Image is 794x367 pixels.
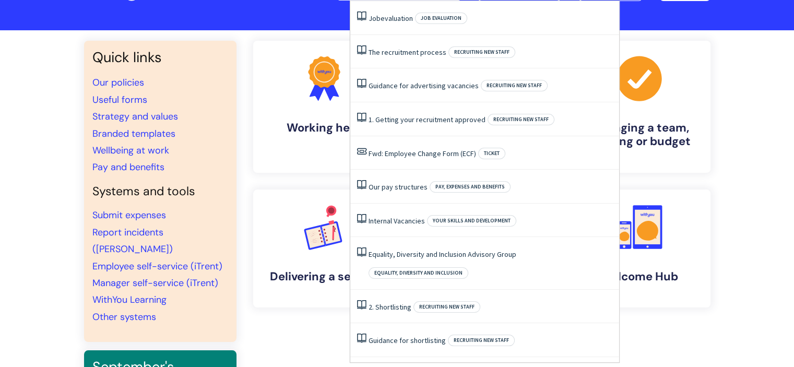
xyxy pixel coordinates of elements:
[262,121,387,135] h4: Working here
[369,48,446,57] a: The recruitment process
[262,270,387,283] h4: Delivering a service
[92,127,175,140] a: Branded templates
[478,148,505,159] span: Ticket
[369,216,425,226] a: Internal Vacancies
[430,181,511,193] span: Pay, expenses and benefits
[92,293,167,306] a: WithYou Learning
[92,144,169,157] a: Wellbeing at work
[253,41,395,173] a: Working here
[448,46,515,58] span: Recruiting new staff
[568,190,710,307] a: Welcome Hub
[369,250,516,259] a: Equality, Diversity and Inclusion Advisory Group
[369,14,381,23] span: Job
[415,13,467,24] span: Job evaluation
[369,302,411,312] a: 2. Shortlisting
[413,301,480,313] span: Recruiting new staff
[92,184,228,199] h4: Systems and tools
[92,226,173,255] a: Report incidents ([PERSON_NAME])
[253,341,710,360] h2: Recently added or updated
[427,215,516,227] span: Your skills and development
[92,110,178,123] a: Strategy and values
[369,115,485,124] a: 1. Getting your recruitment approved
[577,121,702,149] h4: Managing a team, building or budget
[92,76,144,89] a: Our policies
[92,161,164,173] a: Pay and benefits
[92,209,166,221] a: Submit expenses
[92,93,147,106] a: Useful forms
[568,41,710,173] a: Managing a team, building or budget
[92,277,218,289] a: Manager self-service (iTrent)
[92,311,156,323] a: Other systems
[369,182,428,192] a: Our pay structures
[369,336,446,345] a: Guidance for shortlisting
[369,81,479,90] a: Guidance for advertising vacancies
[369,267,468,279] span: Equality, Diversity and Inclusion
[369,14,413,23] a: Jobevaluation
[481,80,548,91] span: Recruiting new staff
[448,335,515,346] span: Recruiting new staff
[488,114,554,125] span: Recruiting new staff
[577,270,702,283] h4: Welcome Hub
[253,190,395,307] a: Delivering a service
[369,149,476,158] a: Fwd: Employee Change Form (ECF)
[92,260,222,273] a: Employee self-service (iTrent)
[92,49,228,66] h3: Quick links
